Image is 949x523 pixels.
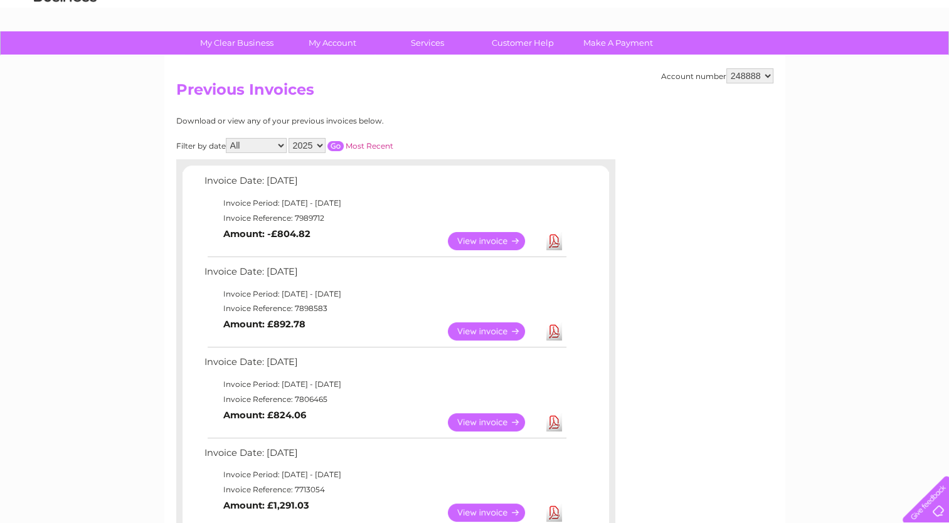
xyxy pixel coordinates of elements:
a: Download [546,413,562,431]
a: Services [376,31,479,55]
div: Account number [661,68,773,83]
a: Water [728,53,752,63]
a: Telecoms [795,53,832,63]
td: Invoice Reference: 7898583 [201,301,568,316]
a: Download [546,322,562,341]
a: Customer Help [471,31,575,55]
a: View [448,232,540,250]
a: Most Recent [346,141,393,151]
a: Contact [866,53,896,63]
td: Invoice Period: [DATE] - [DATE] [201,377,568,392]
a: Blog [840,53,858,63]
a: View [448,413,540,431]
td: Invoice Period: [DATE] - [DATE] [201,196,568,211]
img: logo.png [33,33,97,71]
a: Make A Payment [566,31,670,55]
td: Invoice Date: [DATE] [201,263,568,287]
a: Download [546,232,562,250]
td: Invoice Date: [DATE] [201,445,568,468]
td: Invoice Reference: 7806465 [201,392,568,407]
b: Amount: £892.78 [223,319,305,330]
div: Clear Business is a trading name of Verastar Limited (registered in [GEOGRAPHIC_DATA] No. 3667643... [179,7,771,61]
a: My Account [280,31,384,55]
a: Energy [760,53,787,63]
a: View [448,322,540,341]
a: View [448,504,540,522]
a: Download [546,504,562,522]
b: Amount: £1,291.03 [223,500,309,511]
td: Invoice Reference: 7713054 [201,482,568,497]
b: Amount: £824.06 [223,409,306,421]
a: My Clear Business [185,31,289,55]
td: Invoice Reference: 7989712 [201,211,568,226]
td: Invoice Period: [DATE] - [DATE] [201,467,568,482]
a: Log out [908,53,937,63]
div: Filter by date [176,138,506,153]
a: 0333 014 3131 [713,6,799,22]
td: Invoice Period: [DATE] - [DATE] [201,287,568,302]
h2: Previous Invoices [176,81,773,105]
td: Invoice Date: [DATE] [201,172,568,196]
td: Invoice Date: [DATE] [201,354,568,377]
div: Download or view any of your previous invoices below. [176,117,506,125]
b: Amount: -£804.82 [223,228,310,240]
